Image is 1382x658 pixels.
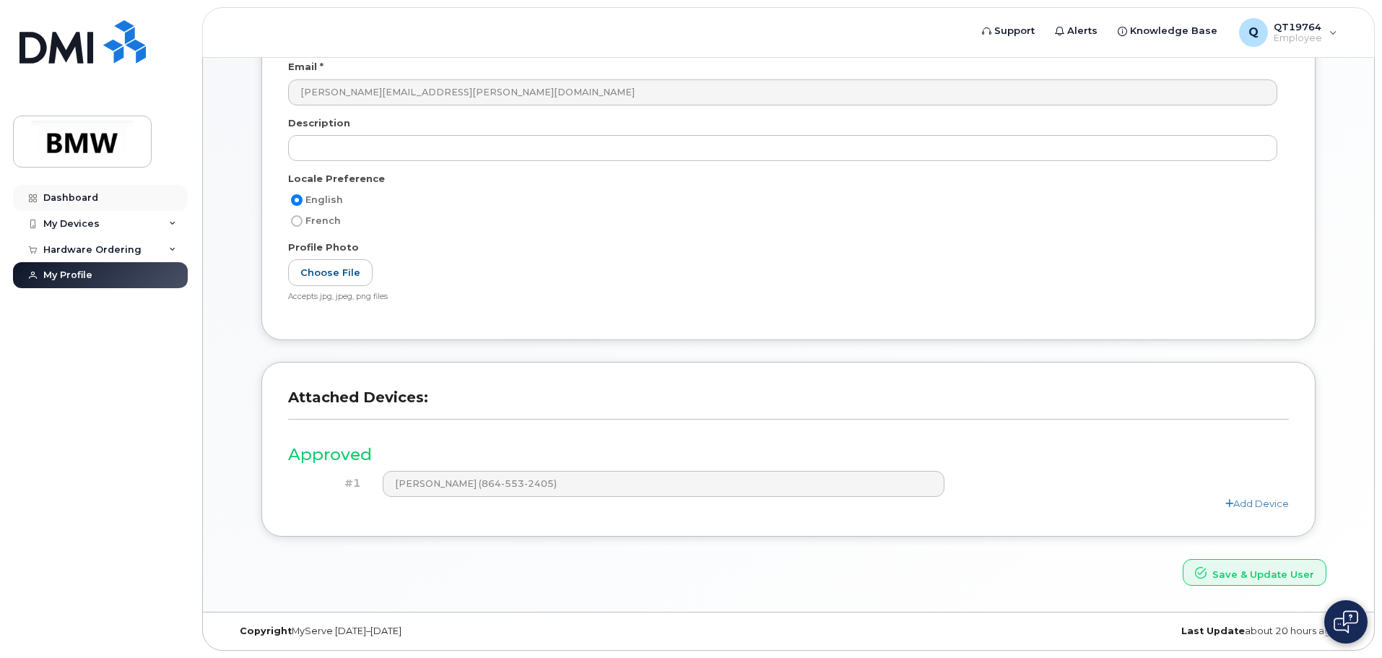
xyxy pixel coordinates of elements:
[1274,21,1322,33] span: QT19764
[288,116,350,130] label: Description
[1108,17,1227,46] a: Knowledge Base
[288,259,373,286] label: Choose File
[240,625,292,636] strong: Copyright
[1181,625,1245,636] strong: Last Update
[1229,18,1347,47] div: QT19764
[975,625,1348,637] div: about 20 hours ago
[994,24,1035,38] span: Support
[305,194,343,205] span: English
[288,292,1277,303] div: Accepts jpg, jpeg, png files
[1248,24,1259,41] span: Q
[288,241,359,254] label: Profile Photo
[299,477,361,490] h4: #1
[1045,17,1108,46] a: Alerts
[972,17,1045,46] a: Support
[1183,559,1326,586] button: Save & Update User
[1225,498,1289,509] a: Add Device
[288,389,1289,420] h3: Attached Devices:
[291,194,303,206] input: English
[288,172,385,186] label: Locale Preference
[1274,33,1322,44] span: Employee
[305,215,341,226] span: French
[288,60,323,74] label: Email *
[1334,610,1358,633] img: Open chat
[1067,24,1098,38] span: Alerts
[288,446,1289,464] h3: Approved
[229,625,602,637] div: MyServe [DATE]–[DATE]
[291,215,303,227] input: French
[1130,24,1217,38] span: Knowledge Base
